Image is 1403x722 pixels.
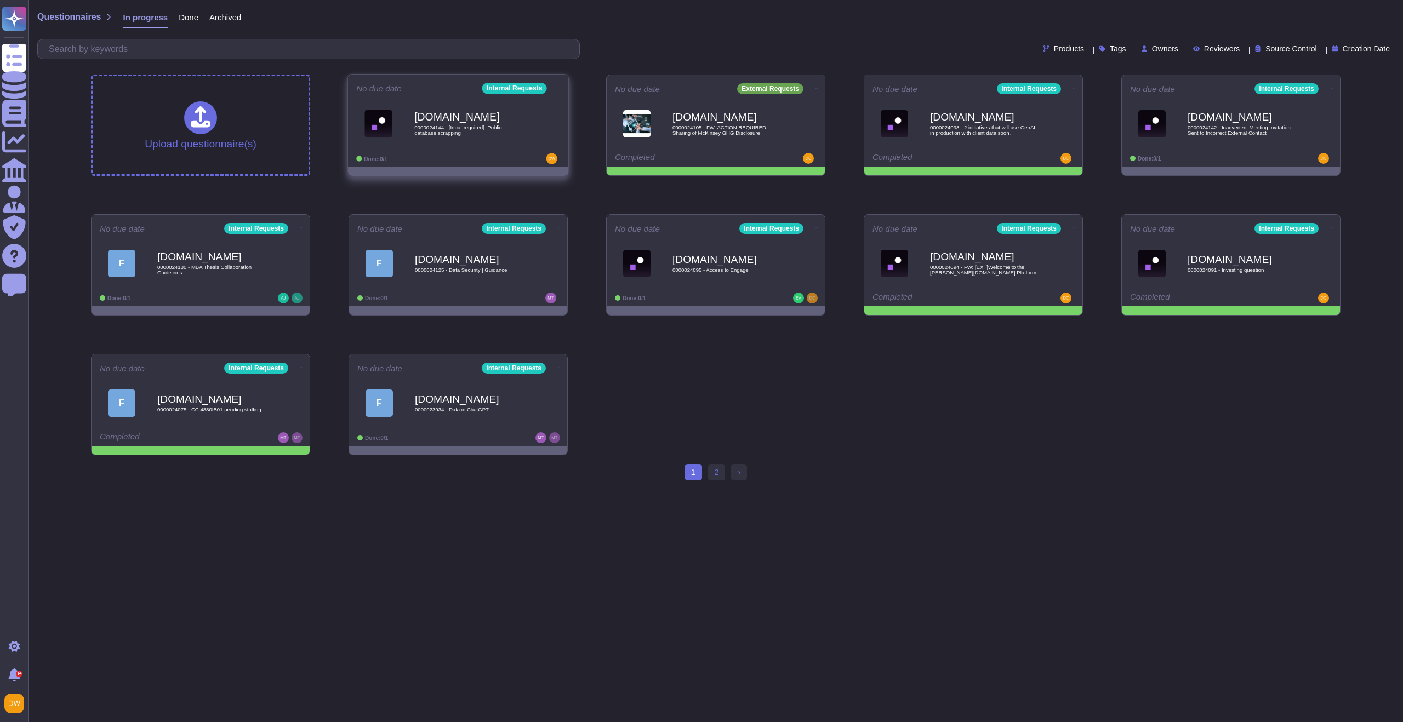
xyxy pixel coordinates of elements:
span: No due date [357,364,402,373]
span: Done: 0/1 [365,295,388,301]
span: In progress [123,13,168,21]
b: [DOMAIN_NAME] [414,112,525,122]
span: No due date [357,225,402,233]
img: Logo [623,110,651,137]
div: 9+ [16,671,22,677]
span: Done: 0/1 [623,295,646,301]
b: [DOMAIN_NAME] [157,394,267,404]
span: No due date [872,85,917,93]
span: Owners [1152,45,1178,53]
span: 0000024098 - 2 initiatives that will use GenAI in production with client data soon. [930,125,1040,135]
img: user [4,694,24,713]
span: Done: 0/1 [1138,156,1161,162]
span: 0000024142 - Inadvertent Meeting Invitation Sent to Incorrect External Contact [1188,125,1297,135]
span: Creation Date [1343,45,1390,53]
div: Internal Requests [997,83,1061,94]
span: 0000024091 - Investing question [1188,267,1297,273]
a: 2 [708,464,726,480]
img: user [803,153,814,164]
div: Internal Requests [482,363,546,374]
span: Archived [209,13,241,21]
div: F [108,250,135,277]
b: [DOMAIN_NAME] [930,112,1040,122]
div: Internal Requests [739,223,803,234]
span: No due date [100,364,145,373]
div: Internal Requests [1254,83,1319,94]
div: Completed [1130,293,1264,303]
span: 0000024125 - Data Security | Guidance [415,267,524,273]
div: F [366,389,393,417]
img: Logo [881,110,908,137]
img: user [545,293,556,303]
span: No due date [615,225,660,233]
span: No due date [100,225,145,233]
span: Tags [1110,45,1126,53]
span: Source Control [1265,45,1316,53]
img: Logo [1138,250,1166,277]
img: user [292,432,303,443]
span: Done: 0/1 [107,295,130,301]
img: user [1318,153,1329,164]
div: Internal Requests [997,223,1061,234]
img: user [807,293,818,303]
img: user [546,153,557,164]
button: user [2,691,32,715]
b: [DOMAIN_NAME] [930,251,1040,262]
b: [DOMAIN_NAME] [672,112,782,122]
div: Internal Requests [482,223,546,234]
div: Internal Requests [224,223,288,234]
img: Logo [1138,110,1166,137]
span: 0000024095 - Access to Engage [672,267,782,273]
div: Completed [872,153,1007,164]
span: No due date [1130,225,1175,233]
img: user [793,293,804,303]
span: No due date [872,225,917,233]
img: Logo [364,110,392,137]
div: External Requests [737,83,803,94]
span: 1 [685,464,702,480]
span: No due date [356,84,402,93]
span: Done [179,13,198,21]
span: Questionnaires [37,13,101,21]
img: user [292,293,303,303]
div: Completed [872,293,1007,303]
img: user [1060,153,1071,164]
img: Logo [623,250,651,277]
span: 0000023934 - Data in ChatGPT [415,407,524,412]
div: F [366,250,393,277]
b: [DOMAIN_NAME] [672,254,782,265]
span: No due date [615,85,660,93]
div: Internal Requests [1254,223,1319,234]
div: Completed [615,153,749,164]
span: Products [1054,45,1084,53]
span: Done: 0/1 [364,156,387,162]
img: user [1318,293,1329,303]
span: Reviewers [1204,45,1240,53]
input: Search by keywords [43,39,579,59]
b: [DOMAIN_NAME] [157,251,267,262]
b: [DOMAIN_NAME] [415,254,524,265]
div: F [108,389,135,417]
span: 0000024130 - MBA Thesis Collaboration Guidelines [157,265,267,275]
span: 0000024075 - CC 4880IB01 pending staffing [157,407,267,412]
b: [DOMAIN_NAME] [415,394,524,404]
b: [DOMAIN_NAME] [1188,254,1297,265]
div: Upload questionnaire(s) [145,101,256,149]
span: 0000024144 - [Input required]: Public database scrapping [414,125,525,135]
b: [DOMAIN_NAME] [1188,112,1297,122]
span: 0000024105 - FW: ACTION REQUIRED: Sharing of McKinsey GHG Disclosure [672,125,782,135]
img: user [549,432,560,443]
div: Internal Requests [482,83,547,94]
span: › [738,468,740,477]
img: user [1060,293,1071,303]
div: Completed [100,432,234,443]
img: Logo [881,250,908,277]
img: user [278,293,289,303]
span: Done: 0/1 [365,435,388,441]
img: user [278,432,289,443]
span: No due date [1130,85,1175,93]
div: Internal Requests [224,363,288,374]
img: user [535,432,546,443]
span: 0000024094 - FW: [EXT]Welcome to the [PERSON_NAME][DOMAIN_NAME] Platform [930,265,1040,275]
